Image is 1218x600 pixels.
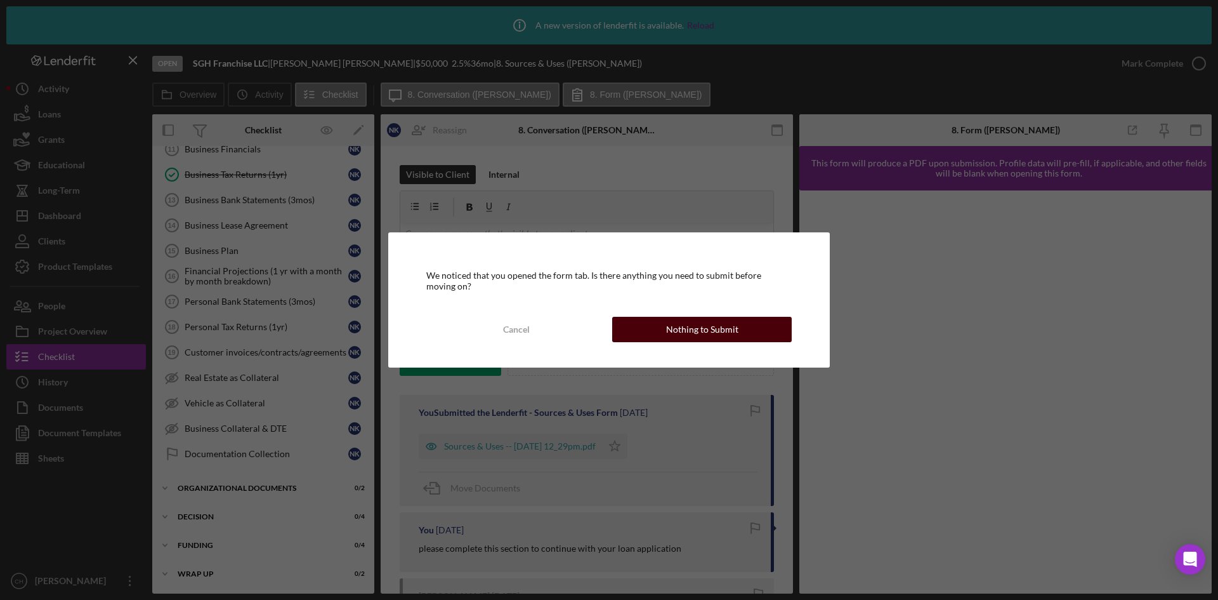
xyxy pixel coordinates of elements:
[1175,544,1205,575] div: Open Intercom Messenger
[666,317,738,342] div: Nothing to Submit
[612,317,792,342] button: Nothing to Submit
[503,317,530,342] div: Cancel
[426,317,606,342] button: Cancel
[426,270,792,291] div: We noticed that you opened the form tab. Is there anything you need to submit before moving on?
